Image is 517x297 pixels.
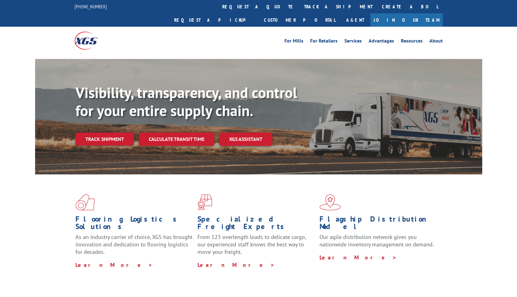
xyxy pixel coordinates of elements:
[75,261,153,268] a: Learn More >
[75,233,193,255] span: As an industry carrier of choice, XGS has brought innovation and dedication to flooring logistics...
[429,38,443,45] a: About
[369,38,394,45] a: Advantages
[219,133,272,146] a: XGS ASSISTANT
[197,261,275,268] a: Learn More >
[259,13,340,27] a: Customer Portal
[340,13,370,27] a: Agent
[344,38,362,45] a: Services
[170,13,259,27] a: Request a pickup
[320,254,397,261] a: Learn More >
[284,38,303,45] a: For Mills
[75,83,297,120] b: Visibility, transparency, and control for your entire supply chain.
[401,38,423,45] a: Resources
[370,13,443,27] a: Join Our Team
[75,215,193,233] h1: Flooring Logistics Solutions
[310,38,338,45] a: For Retailers
[197,233,315,261] p: From 123 overlength loads to delicate cargo, our experienced staff knows the best way to move you...
[75,194,95,210] img: xgs-icon-total-supply-chain-intelligence-red
[320,233,434,248] span: Our agile distribution network gives you nationwide inventory management on demand.
[320,194,341,210] img: xgs-icon-flagship-distribution-model-red
[320,215,437,233] h1: Flagship Distribution Model
[197,194,212,210] img: xgs-icon-focused-on-flooring-red
[75,133,134,146] a: Track shipment
[197,215,315,233] h1: Specialized Freight Experts
[139,133,214,146] a: Calculate transit time
[75,3,107,10] a: [PHONE_NUMBER]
